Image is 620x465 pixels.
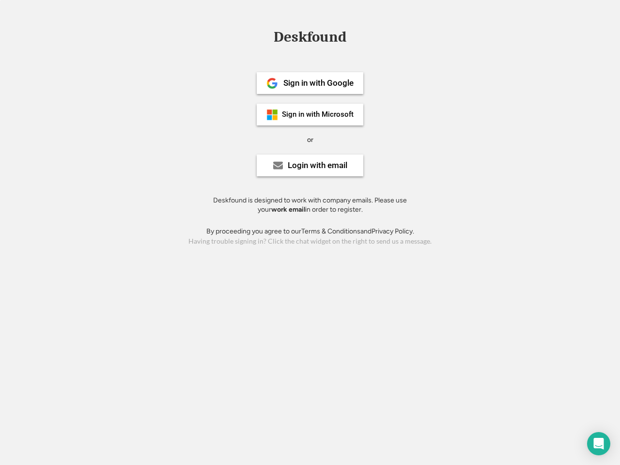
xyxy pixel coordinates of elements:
div: Deskfound is designed to work with company emails. Please use your in order to register. [201,196,419,215]
div: By proceeding you agree to our and [206,227,414,236]
img: 1024px-Google__G__Logo.svg.png [266,77,278,89]
div: Login with email [288,161,347,170]
a: Terms & Conditions [301,227,360,235]
img: ms-symbollockup_mssymbol_19.png [266,109,278,121]
div: Sign in with Google [283,79,354,87]
div: or [307,135,313,145]
div: Deskfound [269,30,351,45]
a: Privacy Policy. [372,227,414,235]
div: Open Intercom Messenger [587,432,610,455]
div: Sign in with Microsoft [282,111,354,118]
strong: work email [271,205,305,214]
